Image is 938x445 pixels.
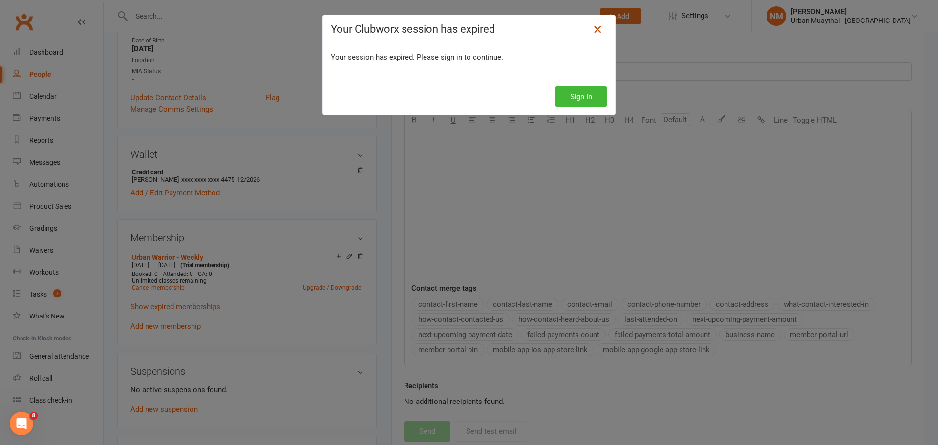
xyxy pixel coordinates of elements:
[590,21,605,37] a: Close
[331,53,503,62] span: Your session has expired. Please sign in to continue.
[555,86,607,107] button: Sign In
[30,412,38,420] span: 8
[331,23,607,35] h4: Your Clubworx session has expired
[10,412,33,435] iframe: Intercom live chat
